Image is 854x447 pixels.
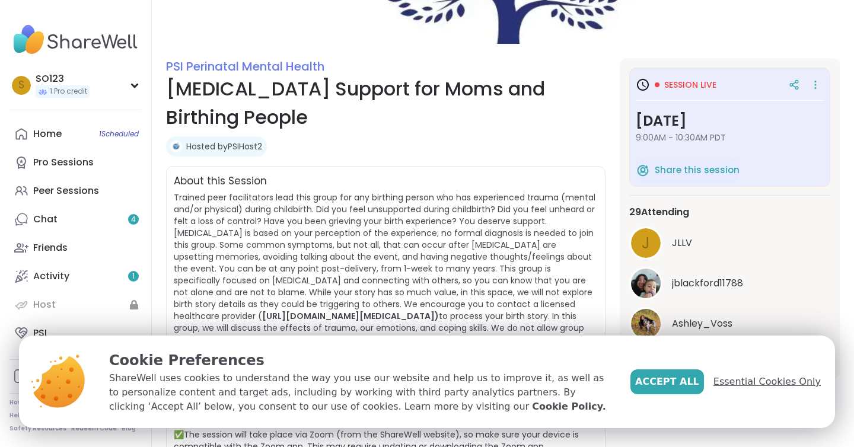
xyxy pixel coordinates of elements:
[629,307,830,340] a: Ashley_VossAshley_Voss
[33,213,58,226] div: Chat
[9,177,142,205] a: Peer Sessions
[9,290,142,319] a: Host
[33,270,69,283] div: Activity
[9,424,66,433] a: Safety Resources
[9,148,142,177] a: Pro Sessions
[636,132,824,143] span: 9:00AM - 10:30AM PDT
[166,58,324,75] a: PSI Perinatal Mental Health
[713,375,821,389] span: Essential Cookies Only
[99,129,139,139] span: 1 Scheduled
[186,141,262,152] a: Hosted byPSIHost2
[18,78,24,93] span: S
[629,226,830,260] a: JJLLV
[132,272,135,282] span: 1
[174,174,267,189] h2: About this Session
[33,127,62,141] div: Home
[532,400,606,414] a: Cookie Policy.
[642,232,650,255] span: J
[33,184,99,197] div: Peer Sessions
[672,236,692,250] span: JLLV
[33,241,68,254] div: Friends
[672,276,743,290] span: jblackford11788
[9,120,142,148] a: Home1Scheduled
[71,424,117,433] a: Redeem Code
[630,369,704,394] button: Accept All
[655,164,740,177] span: Share this session
[631,269,661,298] img: jblackford11788
[636,158,740,183] button: Share this session
[33,156,94,169] div: Pro Sessions
[9,19,142,60] img: ShareWell Nav Logo
[109,350,611,371] p: Cookie Preferences
[131,215,136,225] span: 4
[672,317,732,331] span: Ashley_Voss
[109,371,611,414] p: ShareWell uses cookies to understand the way you use our website and help us to improve it, as we...
[635,375,699,389] span: Accept All
[631,309,661,339] img: Ashley_Voss
[636,110,824,132] h3: [DATE]
[50,87,87,97] span: 1 Pro credit
[166,75,606,132] h1: [MEDICAL_DATA] Support for Moms and Birthing People
[9,262,142,290] a: Activity1
[9,234,142,262] a: Friends
[36,72,90,85] div: SO123
[9,319,142,347] a: PSI
[33,327,47,340] div: PSI
[33,298,56,311] div: Host
[170,141,182,152] img: PSIHost2
[629,267,830,300] a: jblackford11788jblackford11788
[122,424,136,433] a: Blog
[636,163,650,177] img: ShareWell Logomark
[9,205,142,234] a: Chat4
[629,205,689,219] span: 29 Attending
[664,79,716,91] span: Session live
[262,310,439,322] a: [URL][DOMAIN_NAME][MEDICAL_DATA])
